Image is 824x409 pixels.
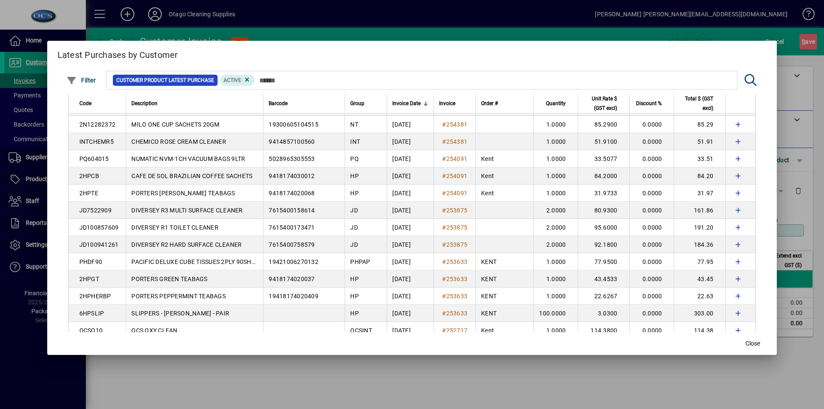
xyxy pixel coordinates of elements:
div: Total $ (GST excl) [679,94,721,113]
span: 254381 [446,138,468,145]
td: 0.0000 [629,236,674,253]
span: 2HPTE [79,190,98,197]
td: 22.63 [674,288,725,305]
div: Unit Rate $ (GST excl) [583,94,625,113]
span: 254091 [446,173,468,179]
span: Unit Rate $ (GST excl) [583,94,617,113]
span: 253633 [446,276,468,282]
a: #253875 [439,240,470,249]
span: 254091 [446,190,468,197]
td: 33.51 [674,150,725,167]
span: 253875 [446,224,468,231]
td: 1.0000 [533,253,578,270]
td: 114.38 [674,322,725,339]
td: KENT [476,305,533,322]
td: 0.0000 [629,185,674,202]
td: [DATE] [387,270,433,288]
td: 85.29 [674,116,725,133]
td: 1.0000 [533,133,578,150]
td: 0.0000 [629,270,674,288]
td: KENT [476,253,533,270]
span: 2HPCB [79,173,99,179]
span: HP [350,276,359,282]
span: OCS OXY CLEAN [131,327,177,334]
td: [DATE] [387,236,433,253]
span: JD7522909 [79,207,112,214]
td: 0.0000 [629,133,674,150]
span: NT [350,121,358,128]
span: # [442,258,446,265]
td: 0.0000 [629,116,674,133]
span: 9418174030012 [269,173,315,179]
span: Customer Product Latest Purchase [116,76,214,85]
span: 253875 [446,207,468,214]
td: 22.6267 [578,288,629,305]
td: 161.86 [674,202,725,219]
span: Barcode [269,99,288,108]
span: # [442,155,446,162]
td: [DATE] [387,116,433,133]
span: # [442,241,446,248]
td: [DATE] [387,219,433,236]
span: # [442,121,446,128]
span: PORTERS GREEN TEABAGS [131,276,207,282]
span: 253633 [446,258,468,265]
span: 19300605104515 [269,121,318,128]
span: Group [350,99,364,108]
td: [DATE] [387,185,433,202]
div: Barcode [269,99,339,108]
span: 9418174020037 [269,276,315,282]
td: 0.0000 [629,202,674,219]
td: 0.0000 [629,305,674,322]
td: Kent [476,322,533,339]
td: 33.5077 [578,150,629,167]
td: 191.20 [674,219,725,236]
td: 84.20 [674,167,725,185]
span: 5028965305553 [269,155,315,162]
span: 2N12282372 [79,121,116,128]
span: 7615400758579 [269,241,315,248]
span: Active [224,77,241,83]
td: 85.2900 [578,116,629,133]
td: 77.9500 [578,253,629,270]
span: Description [131,99,158,108]
div: Order # [481,99,528,108]
td: 303.00 [674,305,725,322]
span: HP [350,310,359,317]
td: 31.97 [674,185,725,202]
span: DIVERSEY R1 TOILET CLEANER [131,224,218,231]
td: 2.0000 [533,236,578,253]
td: [DATE] [387,133,433,150]
span: HP [350,190,359,197]
span: PORTERS [PERSON_NAME] TEABAGS [131,190,235,197]
td: 80.9300 [578,202,629,219]
td: Kent [476,185,533,202]
span: # [442,310,446,317]
span: Code [79,99,91,108]
td: 0.0000 [629,322,674,339]
a: #253633 [439,257,470,267]
a: #254381 [439,120,470,129]
td: 0.0000 [629,288,674,305]
span: 253633 [446,310,468,317]
button: Close [739,336,766,351]
td: KENT [476,270,533,288]
td: 2.0000 [533,219,578,236]
span: 2HPGT [79,276,99,282]
span: # [442,276,446,282]
span: 7615400173471 [269,224,315,231]
td: 114.3800 [578,322,629,339]
td: 1.0000 [533,150,578,167]
td: 0.0000 [629,219,674,236]
td: 0.0000 [629,253,674,270]
td: 1.0000 [533,322,578,339]
td: 1.0000 [533,167,578,185]
td: [DATE] [387,288,433,305]
td: 0.0000 [629,167,674,185]
span: # [442,138,446,145]
span: PHPAP [350,258,370,265]
span: # [442,207,446,214]
div: Group [350,99,382,108]
a: #253875 [439,223,470,232]
td: 0.0000 [629,150,674,167]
